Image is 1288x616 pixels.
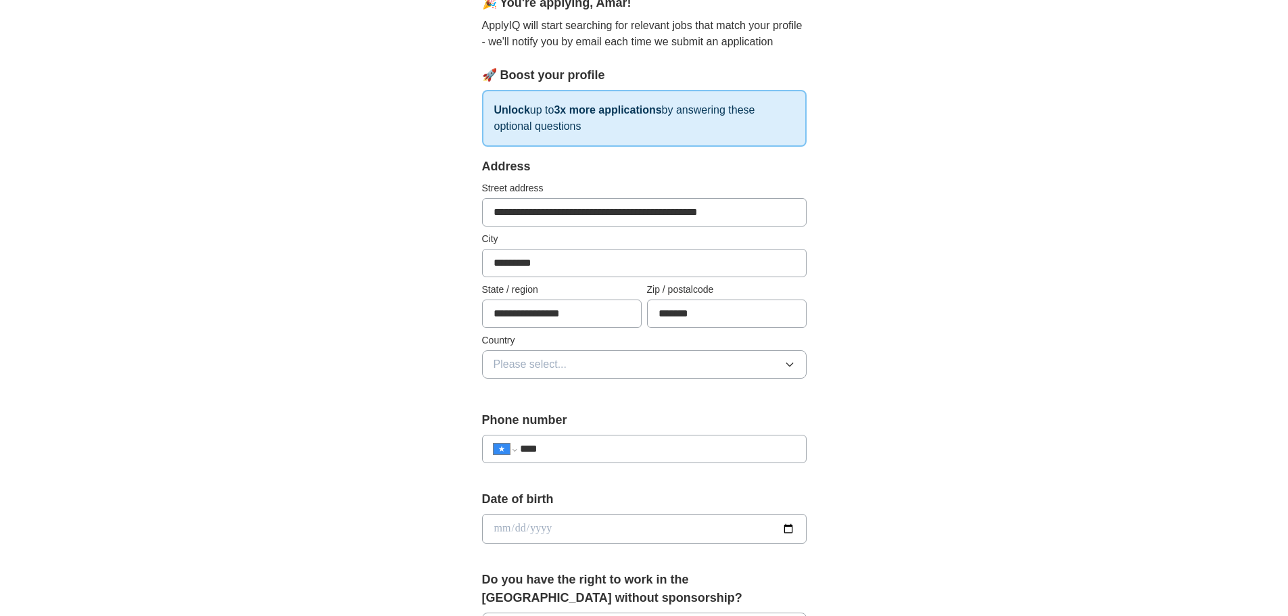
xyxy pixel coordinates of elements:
label: City [482,232,807,246]
button: Please select... [482,350,807,379]
div: 🚀 Boost your profile [482,66,807,85]
span: Please select... [494,356,567,373]
p: ApplyIQ will start searching for relevant jobs that match your profile - we'll notify you by emai... [482,18,807,50]
strong: 3x more applications [554,104,661,116]
p: up to by answering these optional questions [482,90,807,147]
label: Country [482,333,807,348]
label: Phone number [482,411,807,429]
label: Street address [482,181,807,195]
label: Zip / postalcode [647,283,807,297]
label: Date of birth [482,490,807,508]
div: Address [482,158,807,176]
label: State / region [482,283,642,297]
label: Do you have the right to work in the [GEOGRAPHIC_DATA] without sponsorship? [482,571,807,607]
strong: Unlock [494,104,530,116]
